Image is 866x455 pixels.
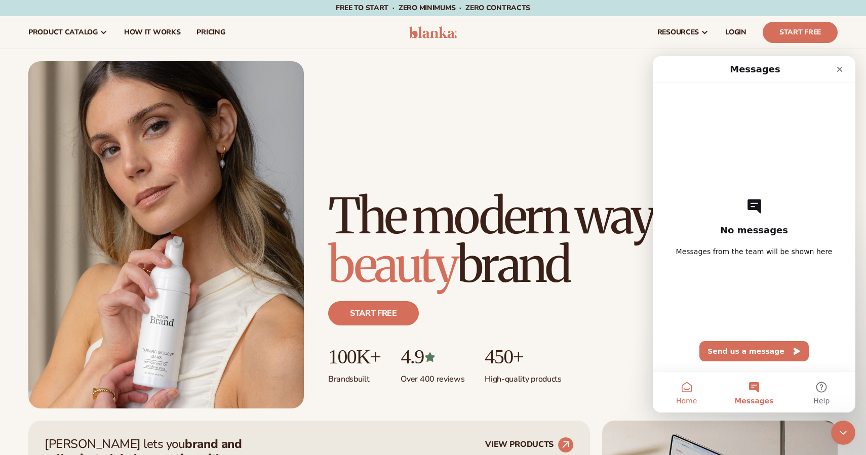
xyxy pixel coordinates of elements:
h1: The modern way to build a brand [328,192,838,289]
a: pricing [188,16,233,49]
a: product catalog [20,16,116,49]
p: High-quality products [485,368,561,385]
span: product catalog [28,28,98,36]
a: Start Free [763,22,838,43]
span: resources [657,28,699,36]
p: 450+ [485,346,561,368]
p: 100K+ [328,346,380,368]
p: Brands built [328,368,380,385]
a: VIEW PRODUCTS [485,437,574,453]
iframe: Intercom live chat [653,56,855,412]
p: Over 400 reviews [401,368,464,385]
a: How It Works [116,16,189,49]
iframe: Intercom live chat [831,421,855,445]
img: Female holding tanning mousse. [28,61,304,408]
span: LOGIN [725,28,746,36]
p: 4.9 [401,346,464,368]
a: LOGIN [717,16,755,49]
span: How It Works [124,28,181,36]
span: beauty [328,234,457,295]
img: logo [409,26,457,38]
span: Free to start · ZERO minimums · ZERO contracts [336,3,530,13]
span: pricing [196,28,225,36]
a: Start free [328,301,419,325]
a: resources [649,16,717,49]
